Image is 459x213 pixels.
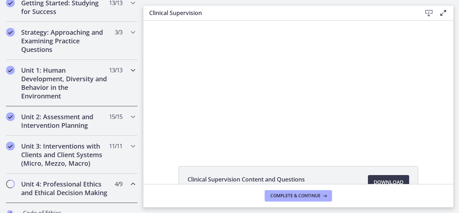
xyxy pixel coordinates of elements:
i: Completed [6,66,15,74]
i: Completed [6,142,15,150]
span: 11 / 11 [109,142,122,150]
h2: Strategy: Approaching and Examining Practice Questions [21,28,109,54]
iframe: Video Lesson [143,21,453,150]
button: Complete & continue [265,190,332,202]
span: Clinical Supervision Content and Questions [188,175,305,184]
h2: Unit 3: Interventions with Clients and Client Systems (Micro, Mezzo, Macro) [21,142,109,168]
h2: Unit 1: Human Development, Diversity and Behavior in the Environment [21,66,109,100]
i: Completed [6,112,15,121]
h2: Unit 4: Professional Ethics and Ethical Decision Making [21,180,109,197]
span: 13 / 13 [109,66,122,74]
span: Download [374,178,403,187]
span: 15 / 15 [109,112,122,121]
h2: Unit 2: Assessment and Intervention Planning [21,112,109,130]
span: 3 / 3 [115,28,122,37]
i: Completed [6,28,15,37]
span: Complete & continue [270,193,321,199]
span: 148 KB [188,184,305,189]
a: Download [368,175,409,189]
h3: Clinical Supervision [149,9,410,17]
span: 4 / 9 [115,180,122,188]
